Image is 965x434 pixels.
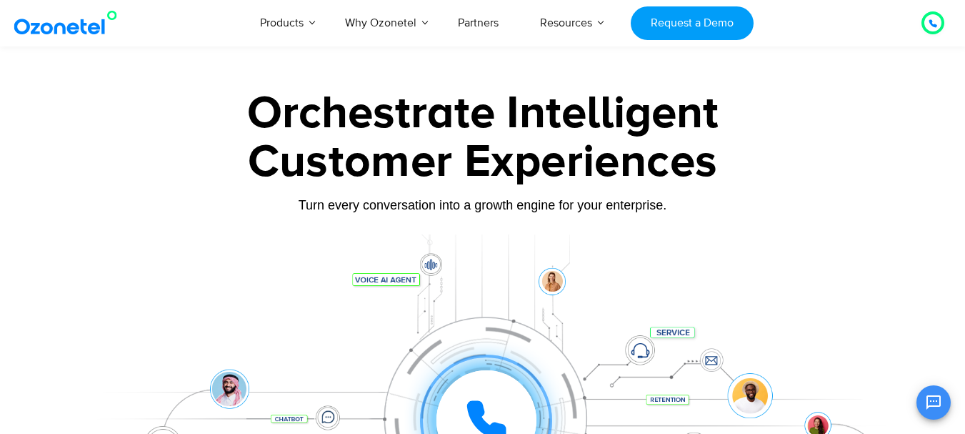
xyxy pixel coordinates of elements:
[36,91,929,137] div: Orchestrate Intelligent
[916,385,951,420] button: Open chat
[36,128,929,197] div: Customer Experiences
[36,197,929,213] div: Turn every conversation into a growth engine for your enterprise.
[631,6,753,40] a: Request a Demo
